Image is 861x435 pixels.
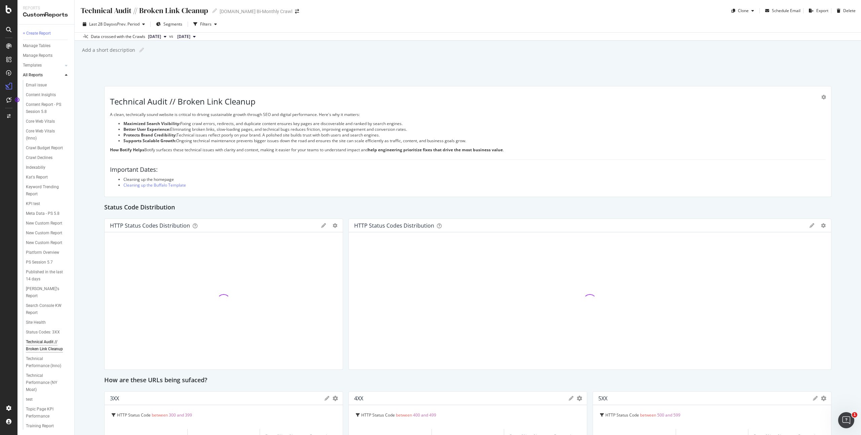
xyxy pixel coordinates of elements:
div: Indexabiliy [26,164,45,171]
strong: Protects Brand Credibility: [123,132,177,138]
div: PS Session 5.7 [26,259,53,266]
div: HTTP Status Codes Distributiongeargear [348,219,831,370]
a: All Reports [23,72,63,79]
a: New Custom Report [26,230,70,237]
div: How are these URLs being sufaced? [104,375,831,386]
div: Data crossed with the Crawls [91,34,145,40]
span: 2025 Jul. 30th [177,34,190,40]
span: between [396,412,412,418]
a: Templates [23,62,63,69]
a: Kat's Report [26,174,70,181]
a: Manage Tables [23,42,70,49]
div: Technical Performance (Inno) [26,355,65,369]
strong: Better User Experience: [123,126,170,132]
div: 3XX [110,395,119,402]
a: [PERSON_NAME]'s Report [26,285,70,300]
div: Manage Reports [23,52,52,59]
div: Training Report [26,423,54,430]
li: Fixing crawl errors, redirects, and duplicate content ensures key pages are discoverable and rank... [123,121,826,126]
strong: How Botify Helps [110,147,144,153]
a: Topic Page KPI Performance [26,406,70,420]
div: Content Insights [26,91,56,98]
a: Manage Reports [23,52,70,59]
div: Site Health [26,319,46,326]
div: gear [333,223,337,228]
strong: help engineering prioritize fixes that drive the most business value [368,147,503,153]
span: 1 [852,412,857,418]
li: Cleaning up the homepage [123,176,826,182]
span: 400 and 499 [413,412,436,418]
div: Core Web Vitals (Inno) [26,128,64,142]
div: Content Report - PS Session 5.8 [26,101,65,115]
div: Core Web Vitals [26,118,55,125]
li: Eliminating broken links, slow-loading pages, and technical bugs reduces friction, improving enga... [123,126,826,132]
div: Crawl Declines [26,154,52,161]
a: Training Report [26,423,70,430]
span: Last 28 Days [89,21,113,27]
strong: Maximized Search Visibility: [123,121,180,126]
div: gear [821,223,826,228]
div: Filters [200,21,212,27]
div: Clone [738,8,749,13]
li: Technical issues reflect poorly on your brand. A polished site builds trust with both users and s... [123,132,826,138]
div: arrow-right-arrow-left [295,9,299,14]
div: Kat's Report [26,174,48,181]
a: Platform Overview [26,249,70,256]
div: 5XX [598,395,607,402]
a: Content Report - PS Session 5.8 [26,101,70,115]
div: Export [816,8,828,13]
h1: Technical Audit // Broken Link Cleanup [110,97,826,106]
a: Click Subdomain - Email issue [26,75,70,89]
a: Status Codes: 3XX [26,329,70,336]
span: HTTP Status Code [117,412,151,418]
div: CustomReports [23,11,69,19]
div: Add a short description [81,47,135,53]
div: Status Code Distribution [104,202,831,213]
span: vs [169,33,175,39]
div: gear [821,396,826,401]
div: gear [821,95,826,100]
span: HTTP Status Code [361,412,395,418]
div: New Custom Report [26,230,62,237]
h2: Important Dates: [110,166,826,173]
a: Site Health [26,319,70,326]
div: New Custom Report [26,239,62,246]
div: Technical Audit // Broken Link Cleanup [80,5,208,16]
div: Technical Performance (NY Moat) [26,372,65,393]
div: 4XX [354,395,363,402]
div: Tooltip anchor [14,97,20,103]
button: [DATE] [175,33,198,41]
a: Search Console KW Report [26,302,70,316]
a: KPI test [26,200,70,207]
div: Platform Overview [26,249,59,256]
button: [DATE] [145,33,169,41]
a: New Custom Report [26,220,70,227]
span: 2025 Aug. 27th [148,34,161,40]
span: vs Prev. Period [113,21,140,27]
a: test [26,396,70,403]
div: Schedule Email [772,8,800,13]
span: between [152,412,168,418]
div: Templates [23,62,42,69]
a: Keyword Trending Report [26,184,70,198]
div: Manage Tables [23,42,50,49]
div: Technical Audit // Broken Link Cleanup [26,339,66,353]
div: Status Codes: 3XX [26,329,60,336]
div: New Custom Report [26,220,62,227]
span: between [640,412,656,418]
button: Last 28 DaysvsPrev. Period [80,19,148,30]
a: Technical Performance (NY Moat) [26,372,70,393]
a: Core Web Vitals [26,118,70,125]
p: A clean, technically sound website is critical to driving sustainable growth through SEO and digi... [110,112,826,117]
div: KPI test [26,200,40,207]
a: Technical Performance (Inno) [26,355,70,369]
a: PS Session 5.7 [26,259,70,266]
div: Click Subdomain - Email issue [26,75,65,89]
h2: Status Code Distribution [104,202,175,213]
div: gear [577,396,582,401]
a: Content Insights [26,91,70,98]
span: Segments [163,21,182,27]
a: Technical Audit // Broken Link Cleanup [26,339,70,353]
div: Published in the last 14 days [26,269,65,283]
div: Meta Data - PS 5.8 [26,210,60,217]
